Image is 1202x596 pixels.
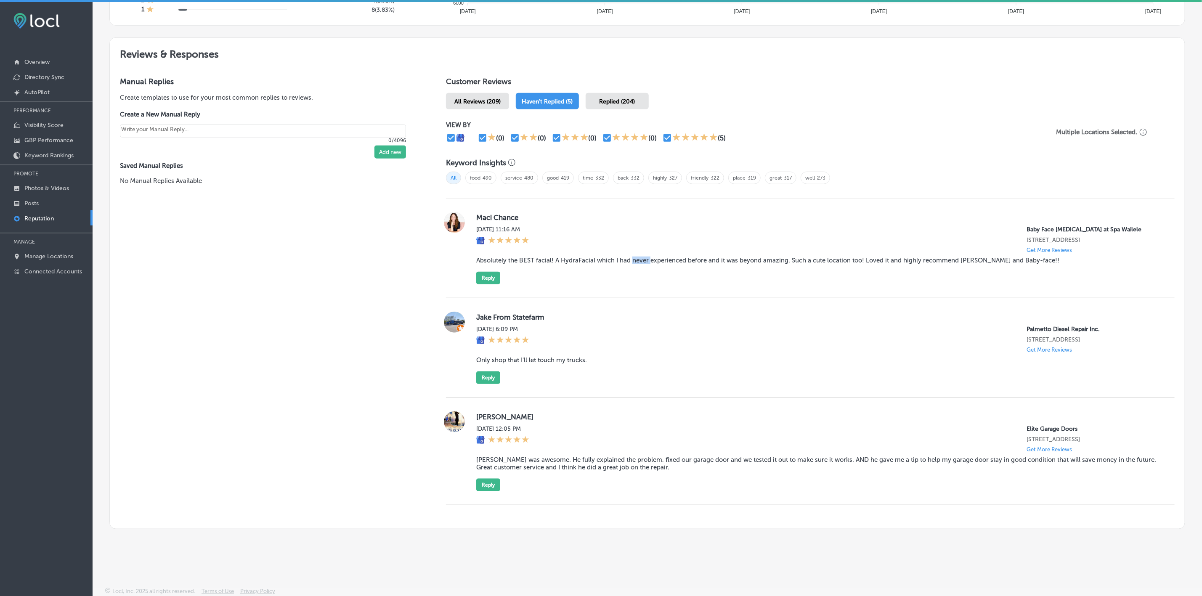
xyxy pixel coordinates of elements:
[589,134,597,142] div: (0)
[476,479,500,491] button: Reply
[446,158,506,167] h3: Keyword Insights
[612,133,648,143] div: 4 Stars
[112,588,195,594] p: Locl, Inc. 2025 all rights reserved.
[1027,436,1161,443] p: 5692 S Quemoy Ct
[446,172,461,184] span: All
[597,8,613,14] tspan: [DATE]
[488,436,529,445] div: 5 Stars
[146,5,154,15] div: 1 Star
[618,175,629,181] a: back
[120,176,419,185] p: No Manual Replies Available
[120,111,406,118] label: Create a New Manual Reply
[631,175,639,181] a: 332
[505,175,522,181] a: service
[120,124,406,138] textarea: Create your Quick Reply
[547,175,559,181] a: good
[653,175,667,181] a: highly
[600,98,635,105] span: Replied (204)
[476,413,1161,421] label: [PERSON_NAME]
[734,8,750,14] tspan: [DATE]
[522,98,573,105] span: Haven't Replied (5)
[24,58,50,66] p: Overview
[470,175,480,181] a: food
[24,215,54,222] p: Reputation
[496,134,504,142] div: (0)
[595,175,604,181] a: 332
[1027,226,1161,233] p: Baby Face Skin Care at Spa Wailele
[24,152,74,159] p: Keyword Rankings
[476,226,529,233] label: [DATE] 11:16 AM
[1027,347,1072,353] p: Get More Reviews
[24,253,73,260] p: Manage Locations
[24,268,82,275] p: Connected Accounts
[718,134,726,142] div: (5)
[711,175,719,181] a: 322
[476,371,500,384] button: Reply
[520,133,538,143] div: 2 Stars
[1145,8,1161,14] tspan: [DATE]
[1027,446,1072,453] p: Get More Reviews
[538,134,546,142] div: (0)
[784,175,792,181] a: 317
[454,98,501,105] span: All Reviews (209)
[24,74,64,81] p: Directory Sync
[748,175,756,181] a: 319
[308,6,395,13] h5: 8 ( 3.83% )
[733,175,746,181] a: place
[488,336,529,345] div: 5 Stars
[817,175,825,181] a: 273
[13,13,60,29] img: fda3e92497d09a02dc62c9cd864e3231.png
[672,133,718,143] div: 5 Stars
[460,8,476,14] tspan: [DATE]
[446,77,1175,90] h1: Customer Reviews
[476,425,529,432] label: [DATE] 12:05 PM
[24,185,69,192] p: Photos & Videos
[120,138,406,143] p: 0/4096
[476,326,529,333] label: [DATE] 6:09 PM
[1027,236,1161,244] p: 1895 Youngfield St.
[583,175,593,181] a: time
[648,134,657,142] div: (0)
[805,175,815,181] a: well
[1027,425,1161,432] p: Elite Garage Doors
[24,89,50,96] p: AutoPilot
[374,146,406,159] button: Add new
[483,175,492,181] a: 490
[561,175,569,181] a: 419
[476,257,1161,264] blockquote: Absolutely the BEST facial! A HydraFacial which I had never experienced before and it was beyond ...
[24,200,39,207] p: Posts
[24,122,64,129] p: Visibility Score
[476,456,1161,471] blockquote: [PERSON_NAME] was awesome. He fully explained the problem, fixed our garage door and we tested it...
[488,236,529,246] div: 5 Stars
[120,93,419,102] p: Create templates to use for your most common replies to reviews.
[524,175,533,181] a: 480
[769,175,782,181] a: great
[476,213,1161,222] label: Maci Chance
[476,313,1161,321] label: Jake From Statefarm
[1027,336,1161,343] p: 1228 Edgefield Rd
[120,77,419,86] h3: Manual Replies
[24,137,73,144] p: GBP Performance
[691,175,708,181] a: friendly
[453,0,463,5] tspan: 6000
[488,133,496,143] div: 1 Star
[141,5,144,15] h4: 1
[1056,128,1138,136] p: Multiple Locations Selected.
[120,162,419,170] label: Saved Manual Replies
[110,38,1185,67] h2: Reviews & Responses
[669,175,677,181] a: 327
[476,356,1161,364] blockquote: Only shop that I'll let touch my trucks.
[446,121,1029,129] p: VIEW BY
[871,8,887,14] tspan: [DATE]
[1027,326,1161,333] p: Palmetto Diesel Repair Inc.
[1008,8,1024,14] tspan: [DATE]
[562,133,589,143] div: 3 Stars
[476,272,500,284] button: Reply
[1027,247,1072,253] p: Get More Reviews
